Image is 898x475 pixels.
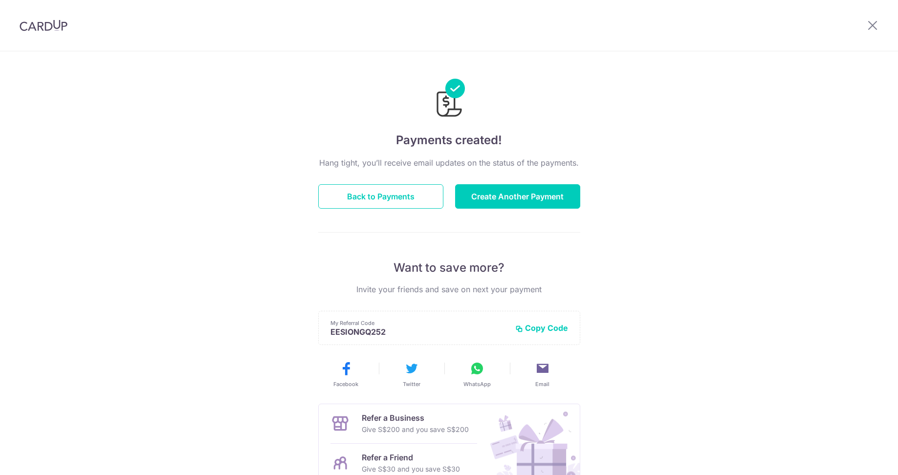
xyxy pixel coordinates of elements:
[318,184,443,209] button: Back to Payments
[20,20,67,31] img: CardUp
[317,361,375,388] button: Facebook
[383,361,440,388] button: Twitter
[330,319,507,327] p: My Referral Code
[403,380,420,388] span: Twitter
[514,361,571,388] button: Email
[448,361,506,388] button: WhatsApp
[515,323,568,333] button: Copy Code
[362,452,460,463] p: Refer a Friend
[318,157,580,169] p: Hang tight, you’ll receive email updates on the status of the payments.
[535,380,549,388] span: Email
[330,327,507,337] p: EESIONGQ252
[463,380,491,388] span: WhatsApp
[362,412,469,424] p: Refer a Business
[333,380,358,388] span: Facebook
[434,79,465,120] img: Payments
[362,424,469,435] p: Give S$200 and you save S$200
[318,260,580,276] p: Want to save more?
[318,131,580,149] h4: Payments created!
[455,184,580,209] button: Create Another Payment
[835,446,888,470] iframe: Opens a widget where you can find more information
[318,283,580,295] p: Invite your friends and save on next your payment
[362,463,460,475] p: Give S$30 and you save S$30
